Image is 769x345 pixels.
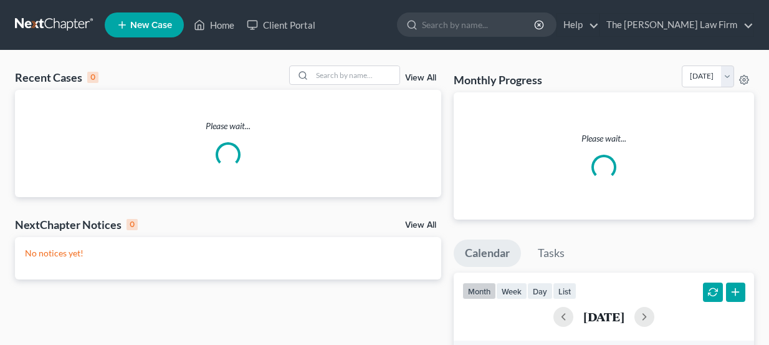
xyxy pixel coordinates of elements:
button: list [553,283,576,299]
p: Please wait... [15,120,441,132]
a: View All [405,74,436,82]
a: Client Portal [241,14,322,36]
a: The [PERSON_NAME] Law Firm [600,14,753,36]
p: Please wait... [464,132,745,145]
div: Recent Cases [15,70,98,85]
h3: Monthly Progress [454,72,542,87]
h2: [DATE] [583,310,624,323]
button: day [527,283,553,299]
a: Calendar [454,240,521,267]
button: month [462,283,496,299]
a: Help [557,14,599,36]
p: No notices yet! [25,247,431,260]
input: Search by name... [422,13,536,36]
a: View All [405,221,436,230]
a: Tasks [527,240,576,267]
div: 0 [87,72,98,83]
div: 0 [127,219,138,230]
a: Home [188,14,241,36]
button: week [496,283,527,299]
div: NextChapter Notices [15,217,138,232]
span: New Case [130,21,172,30]
input: Search by name... [312,66,399,84]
